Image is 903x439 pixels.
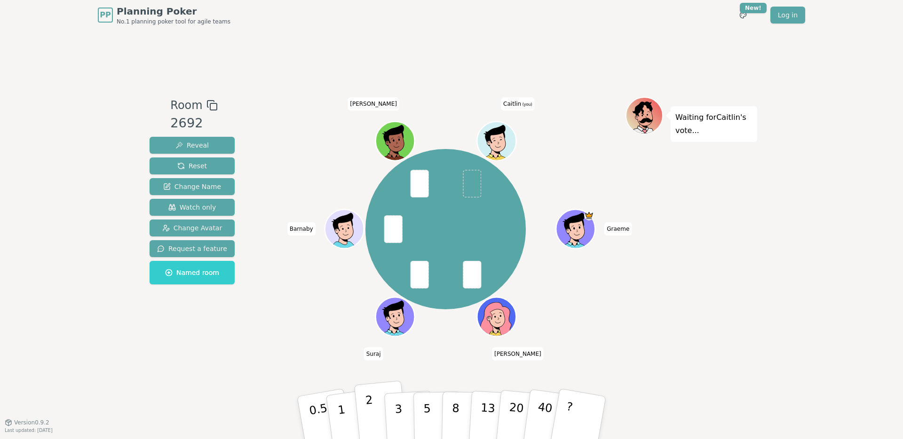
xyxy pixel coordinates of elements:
[740,3,767,13] div: New!
[150,199,235,216] button: Watch only
[14,419,49,426] span: Version 0.9.2
[478,123,515,159] button: Click to change your avatar
[150,219,235,236] button: Change Avatar
[98,5,230,25] a: PPPlanning PokerNo.1 planning poker tool for agile teams
[348,98,399,111] span: Click to change your name
[150,261,235,284] button: Named room
[492,347,544,361] span: Click to change your name
[177,161,207,171] span: Reset
[150,178,235,195] button: Change Name
[501,98,535,111] span: Click to change your name
[604,222,632,235] span: Click to change your name
[5,419,49,426] button: Version0.9.2
[735,7,752,24] button: New!
[150,157,235,174] button: Reset
[117,5,230,18] span: Planning Poker
[150,240,235,257] button: Request a feature
[364,347,383,361] span: Click to change your name
[287,222,316,235] span: Click to change your name
[165,268,219,277] span: Named room
[584,211,594,220] span: Graeme is the host
[5,428,53,433] span: Last updated: [DATE]
[175,141,209,150] span: Reveal
[170,114,217,133] div: 2692
[675,111,752,137] p: Waiting for Caitlin 's vote...
[163,182,221,191] span: Change Name
[170,97,202,114] span: Room
[100,9,111,21] span: PP
[770,7,805,24] a: Log in
[521,103,532,107] span: (you)
[117,18,230,25] span: No.1 planning poker tool for agile teams
[157,244,227,253] span: Request a feature
[168,203,216,212] span: Watch only
[162,223,222,233] span: Change Avatar
[150,137,235,154] button: Reveal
